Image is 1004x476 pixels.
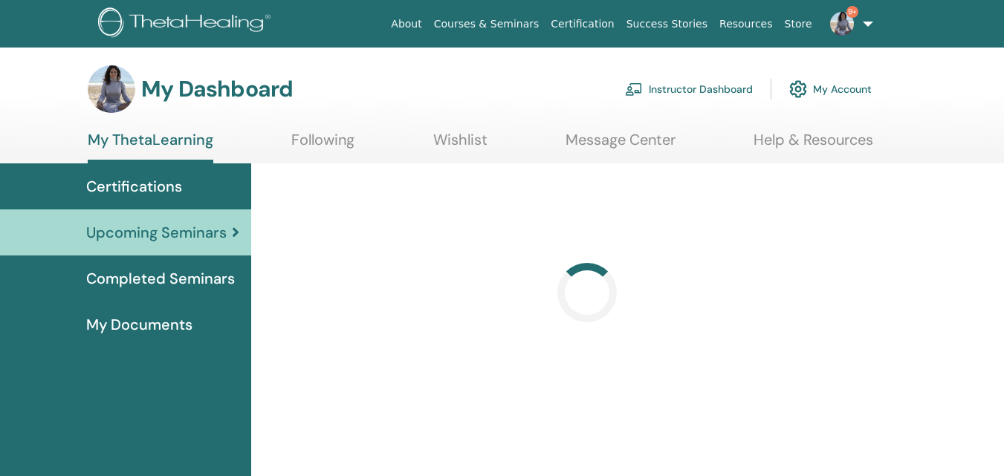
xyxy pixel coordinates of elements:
[291,131,354,160] a: Following
[86,313,192,336] span: My Documents
[86,221,227,244] span: Upcoming Seminars
[433,131,488,160] a: Wishlist
[830,12,854,36] img: default.jpg
[86,267,235,290] span: Completed Seminars
[789,76,807,102] img: cog.svg
[428,10,545,38] a: Courses & Seminars
[779,10,818,38] a: Store
[98,7,276,41] img: logo.png
[566,131,676,160] a: Message Center
[846,6,858,18] span: 9+
[86,175,182,198] span: Certifications
[789,73,872,105] a: My Account
[545,10,620,38] a: Certification
[713,10,779,38] a: Resources
[88,65,135,113] img: default.jpg
[754,131,873,160] a: Help & Resources
[88,131,213,163] a: My ThetaLearning
[141,76,293,102] h3: My Dashboard
[625,73,753,105] a: Instructor Dashboard
[385,10,427,38] a: About
[625,82,643,96] img: chalkboard-teacher.svg
[621,10,713,38] a: Success Stories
